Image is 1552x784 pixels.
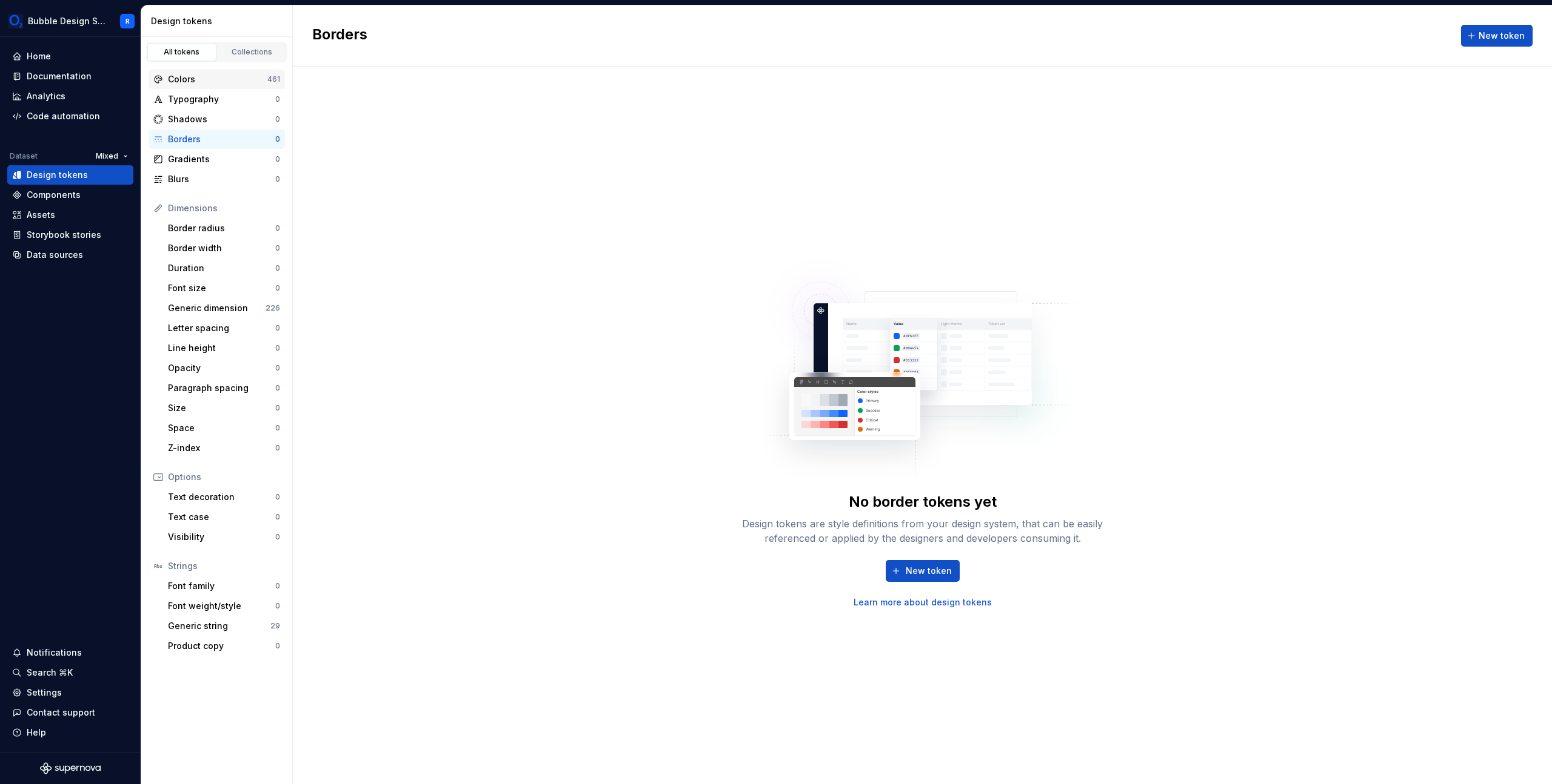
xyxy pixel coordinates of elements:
a: Border radius0 [163,219,285,238]
div: Code automation [27,110,100,122]
div: Borders [168,133,275,145]
a: Text case0 [163,507,285,527]
a: Home [7,47,133,66]
div: Z-index [168,442,275,454]
div: Product copy [168,640,275,652]
div: Notifications [27,647,82,659]
div: 0 [275,443,280,453]
div: Bubble Design System [28,15,105,27]
a: Design tokens [7,165,133,185]
div: Strings [168,560,280,572]
div: 0 [275,423,280,433]
div: R [125,16,130,26]
div: Text case [168,511,275,523]
div: 0 [275,383,280,393]
a: Typography0 [149,90,285,109]
a: Colors461 [149,70,285,89]
div: All tokens [152,47,212,57]
span: Mixed [96,151,118,161]
a: Documentation [7,67,133,86]
div: Border width [168,242,275,254]
a: Generic string29 [163,616,285,636]
div: Letter spacing [168,322,275,334]
div: Font size [168,282,275,294]
a: Borders0 [149,130,285,149]
div: Collections [222,47,283,57]
div: Visibility [168,531,275,543]
button: Mixed [90,148,133,165]
div: Shadows [168,113,275,125]
a: Blurs0 [149,170,285,189]
div: 0 [275,532,280,542]
a: Gradients0 [149,150,285,169]
a: Assets [7,205,133,225]
button: Help [7,723,133,742]
div: Options [168,471,280,483]
div: Duration [168,262,275,274]
a: Space0 [163,418,285,438]
button: New token [1461,25,1533,47]
div: Help [27,726,46,739]
div: Gradients [168,153,275,165]
a: Settings [7,683,133,702]
a: Duration0 [163,259,285,278]
img: 1a847f6c-1245-4c66-adf2-ab3a177fc91e.png [8,14,23,28]
button: Notifications [7,643,133,662]
a: Font size0 [163,278,285,298]
a: Generic dimension226 [163,298,285,318]
button: Search ⌘K [7,663,133,682]
div: Typography [168,93,275,105]
div: 0 [275,641,280,651]
div: Colors [168,73,267,85]
div: Space [168,422,275,434]
svg: Supernova Logo [40,762,101,774]
a: Data sources [7,245,133,265]
div: Font weight/style [168,600,275,612]
div: 0 [275,263,280,273]
div: 0 [275,283,280,293]
div: Home [27,50,51,62]
div: Design tokens [151,15,287,27]
div: Dimensions [168,202,280,214]
a: Font family0 [163,576,285,596]
div: Line height [168,342,275,354]
div: Storybook stories [27,229,101,241]
div: 0 [275,403,280,413]
a: Analytics [7,87,133,106]
a: Z-index0 [163,438,285,458]
div: Assets [27,209,55,221]
h2: Borders [312,25,367,47]
div: Design tokens [27,169,88,181]
div: 461 [267,74,280,84]
span: New token [906,565,952,577]
div: 0 [275,174,280,184]
div: 0 [275,363,280,373]
div: Size [168,402,275,414]
a: Visibility0 [163,527,285,547]
div: Font family [168,580,275,592]
div: 0 [275,512,280,522]
div: Blurs [168,173,275,185]
div: 0 [275,343,280,353]
div: Paragraph spacing [168,382,275,394]
div: 29 [270,621,280,631]
div: Components [27,189,81,201]
a: Product copy0 [163,636,285,656]
div: No border tokens yet [849,492,997,512]
div: Documentation [27,70,92,82]
div: 0 [275,492,280,502]
a: Storybook stories [7,225,133,245]
div: 0 [275,114,280,124]
button: Bubble Design SystemR [2,8,138,34]
div: 0 [275,323,280,333]
div: Settings [27,687,62,699]
a: Letter spacing0 [163,318,285,338]
div: Border radius [168,222,275,234]
button: New token [886,560,960,582]
a: Size0 [163,398,285,418]
button: Contact support [7,703,133,722]
a: Font weight/style0 [163,596,285,616]
div: Generic dimension [168,302,266,314]
div: Search ⌘K [27,667,73,679]
div: 226 [266,303,280,313]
